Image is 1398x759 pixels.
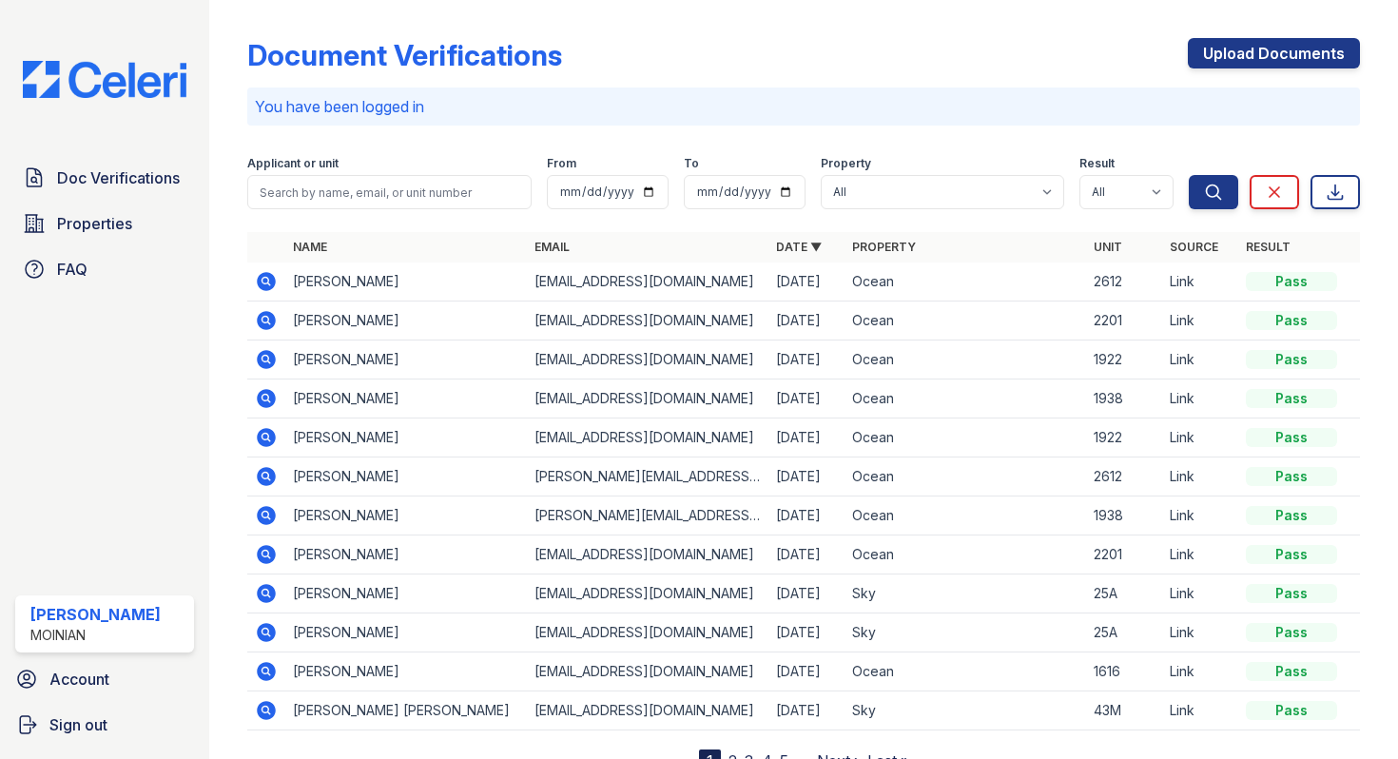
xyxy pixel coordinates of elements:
td: Ocean [845,302,1086,341]
div: Moinian [30,626,161,645]
td: [PERSON_NAME] [285,379,527,418]
td: [PERSON_NAME] [285,302,527,341]
td: 2201 [1086,535,1162,574]
td: 1938 [1086,379,1162,418]
td: [DATE] [768,302,845,341]
div: Pass [1246,428,1337,447]
td: [PERSON_NAME] [285,263,527,302]
td: [PERSON_NAME] [285,652,527,691]
span: Properties [57,212,132,235]
div: Pass [1246,389,1337,408]
td: [DATE] [768,574,845,613]
td: 2612 [1086,263,1162,302]
div: Pass [1246,623,1337,642]
td: [EMAIL_ADDRESS][DOMAIN_NAME] [527,535,768,574]
td: 1938 [1086,496,1162,535]
td: Ocean [845,535,1086,574]
div: Pass [1246,467,1337,486]
td: Link [1162,302,1238,341]
td: Link [1162,691,1238,730]
a: Property [852,240,916,254]
td: 2612 [1086,457,1162,496]
a: FAQ [15,250,194,288]
td: Ocean [845,652,1086,691]
td: [EMAIL_ADDRESS][DOMAIN_NAME] [527,379,768,418]
td: [DATE] [768,457,845,496]
td: [PERSON_NAME] [285,496,527,535]
td: Link [1162,379,1238,418]
td: Ocean [845,263,1086,302]
div: Pass [1246,662,1337,681]
td: [EMAIL_ADDRESS][DOMAIN_NAME] [527,613,768,652]
td: Link [1162,535,1238,574]
a: Unit [1094,240,1122,254]
td: 25A [1086,613,1162,652]
td: Link [1162,457,1238,496]
td: [EMAIL_ADDRESS][DOMAIN_NAME] [527,652,768,691]
td: [DATE] [768,652,845,691]
a: Date ▼ [776,240,822,254]
td: 1922 [1086,341,1162,379]
td: Link [1162,574,1238,613]
div: Pass [1246,506,1337,525]
td: [DATE] [768,263,845,302]
td: Ocean [845,496,1086,535]
a: Properties [15,204,194,243]
div: Document Verifications [247,38,562,72]
span: Account [49,668,109,691]
a: Account [8,660,202,698]
td: 43M [1086,691,1162,730]
td: Link [1162,496,1238,535]
td: [DATE] [768,613,845,652]
td: [PERSON_NAME] [PERSON_NAME] [285,691,527,730]
td: [DATE] [768,691,845,730]
td: [DATE] [768,418,845,457]
td: 25A [1086,574,1162,613]
td: [EMAIL_ADDRESS][DOMAIN_NAME] [527,574,768,613]
span: Doc Verifications [57,166,180,189]
td: [EMAIL_ADDRESS][DOMAIN_NAME] [527,302,768,341]
a: Upload Documents [1188,38,1360,68]
td: [PERSON_NAME][EMAIL_ADDRESS][DOMAIN_NAME] [527,457,768,496]
td: Link [1162,418,1238,457]
td: [PERSON_NAME][EMAIL_ADDRESS][DOMAIN_NAME] [527,496,768,535]
td: Ocean [845,418,1086,457]
td: [DATE] [768,535,845,574]
td: [PERSON_NAME] [285,535,527,574]
span: Sign out [49,713,107,736]
td: Ocean [845,379,1086,418]
td: [DATE] [768,496,845,535]
td: [EMAIL_ADDRESS][DOMAIN_NAME] [527,418,768,457]
td: Link [1162,341,1238,379]
td: 2201 [1086,302,1162,341]
td: [PERSON_NAME] [285,418,527,457]
td: [DATE] [768,341,845,379]
td: 1616 [1086,652,1162,691]
td: [EMAIL_ADDRESS][DOMAIN_NAME] [527,691,768,730]
div: Pass [1246,584,1337,603]
div: Pass [1246,311,1337,330]
td: Link [1162,652,1238,691]
td: Ocean [845,341,1086,379]
label: To [684,156,699,171]
td: [EMAIL_ADDRESS][DOMAIN_NAME] [527,263,768,302]
td: [DATE] [768,379,845,418]
span: FAQ [57,258,87,281]
td: Link [1162,613,1238,652]
td: 1922 [1086,418,1162,457]
td: Sky [845,691,1086,730]
a: Doc Verifications [15,159,194,197]
a: Result [1246,240,1291,254]
td: Link [1162,263,1238,302]
div: Pass [1246,701,1337,720]
div: Pass [1246,350,1337,369]
label: Property [821,156,871,171]
div: Pass [1246,545,1337,564]
img: CE_Logo_Blue-a8612792a0a2168367f1c8372b55b34899dd931a85d93a1a3d3e32e68fde9ad4.png [8,61,202,98]
a: Source [1170,240,1218,254]
td: Ocean [845,457,1086,496]
a: Name [293,240,327,254]
button: Sign out [8,706,202,744]
td: Sky [845,613,1086,652]
td: [PERSON_NAME] [285,457,527,496]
